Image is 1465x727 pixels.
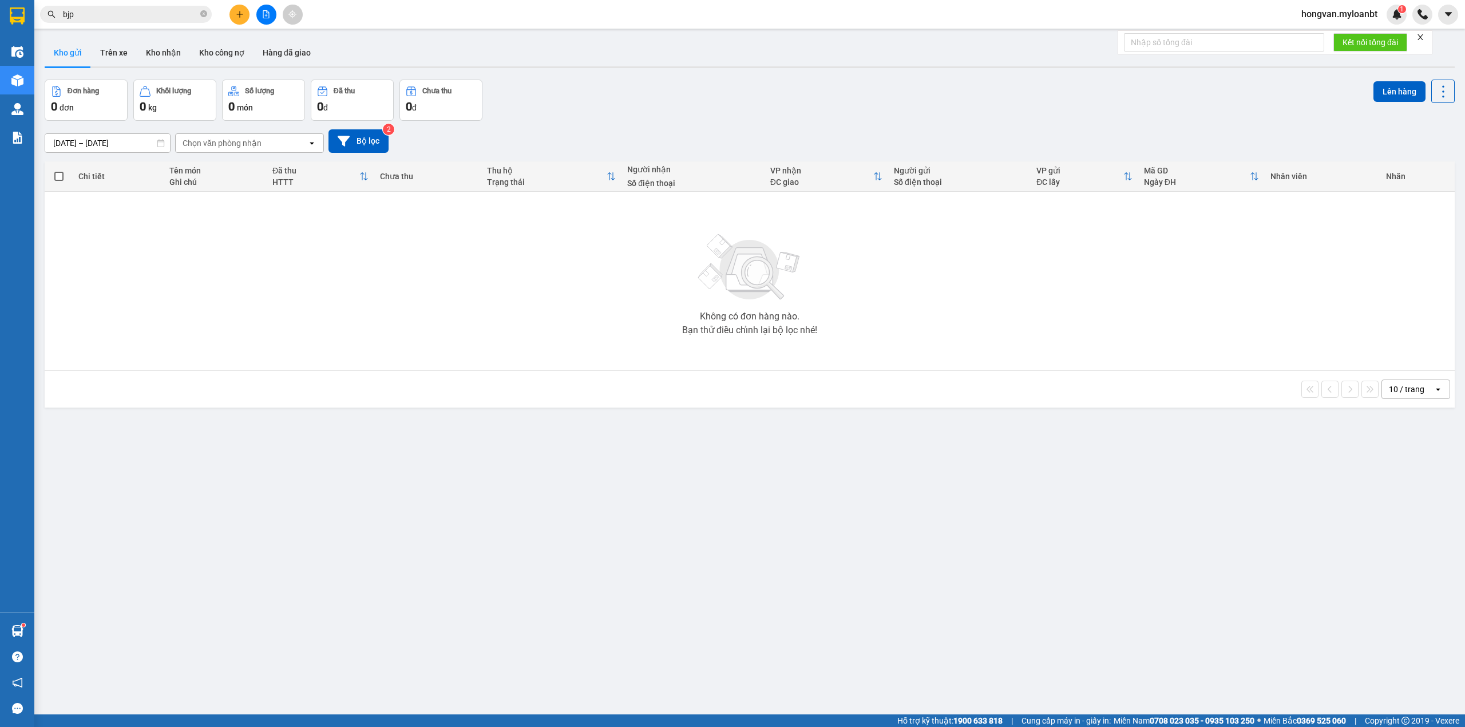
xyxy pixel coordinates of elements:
span: đ [323,103,328,112]
div: Mã GD [1144,166,1250,175]
button: Kết nối tổng đài [1333,33,1407,52]
div: Số điện thoại [894,177,1025,187]
span: hongvan.myloanbt [1292,7,1387,21]
button: Hàng đã giao [254,39,320,66]
img: warehouse-icon [11,74,23,86]
button: caret-down [1438,5,1458,25]
span: | [1011,714,1013,727]
span: notification [12,677,23,688]
span: Miền Nam [1114,714,1254,727]
button: Đơn hàng0đơn [45,80,128,121]
div: Người nhận [627,165,758,174]
svg: open [1434,385,1443,394]
span: đ [412,103,417,112]
span: aim [288,10,296,18]
div: ĐC giao [770,177,873,187]
span: copyright [1401,717,1409,725]
button: file-add [256,5,276,25]
img: warehouse-icon [11,46,23,58]
button: Khối lượng0kg [133,80,216,121]
input: Tìm tên, số ĐT hoặc mã đơn [63,8,198,21]
span: close-circle [200,10,207,17]
span: 0 [140,100,146,113]
img: solution-icon [11,132,23,144]
img: logo-vxr [10,7,25,25]
sup: 2 [383,124,394,135]
span: close [1416,33,1424,41]
div: Khối lượng [156,87,191,95]
button: Kho gửi [45,39,91,66]
div: 10 / trang [1389,384,1424,395]
div: ĐC lấy [1036,177,1123,187]
input: Nhập số tổng đài [1124,33,1324,52]
span: 0 [228,100,235,113]
img: phone-icon [1418,9,1428,19]
th: Toggle SortBy [1031,161,1138,192]
svg: open [307,139,316,148]
span: plus [236,10,244,18]
span: search [47,10,56,18]
button: Số lượng0món [222,80,305,121]
button: Lên hàng [1373,81,1426,102]
span: 0 [51,100,57,113]
span: Cung cấp máy in - giấy in: [1021,714,1111,727]
div: Người gửi [894,166,1025,175]
th: Toggle SortBy [765,161,888,192]
button: Trên xe [91,39,137,66]
div: VP nhận [770,166,873,175]
span: | [1355,714,1356,727]
div: Số điện thoại [627,179,758,188]
div: Tên món [169,166,261,175]
div: Nhãn [1386,172,1449,181]
strong: 0708 023 035 - 0935 103 250 [1150,716,1254,725]
span: file-add [262,10,270,18]
strong: 0369 525 060 [1297,716,1346,725]
span: ⚪️ [1257,718,1261,723]
th: Toggle SortBy [1138,161,1265,192]
input: Select a date range. [45,134,170,152]
span: Miền Bắc [1264,714,1346,727]
div: Trạng thái [487,177,607,187]
span: 0 [317,100,323,113]
button: Bộ lọc [328,129,389,153]
div: HTTT [272,177,359,187]
th: Toggle SortBy [481,161,621,192]
div: Nhân viên [1270,172,1375,181]
span: Hỗ trợ kỹ thuật: [897,714,1003,727]
img: warehouse-icon [11,625,23,637]
div: Đơn hàng [68,87,99,95]
div: Thu hộ [487,166,607,175]
span: 1 [1400,5,1404,13]
div: Bạn thử điều chỉnh lại bộ lọc nhé! [682,326,817,335]
span: message [12,703,23,714]
div: Chưa thu [380,172,476,181]
div: Chọn văn phòng nhận [183,137,262,149]
button: Kho nhận [137,39,190,66]
span: close-circle [200,9,207,20]
div: Chi tiết [78,172,158,181]
div: Số lượng [245,87,274,95]
span: Kết nối tổng đài [1343,36,1398,49]
div: VP gửi [1036,166,1123,175]
span: question-circle [12,651,23,662]
span: đơn [60,103,74,112]
div: Ngày ĐH [1144,177,1250,187]
span: caret-down [1443,9,1454,19]
span: món [237,103,253,112]
button: aim [283,5,303,25]
th: Toggle SortBy [267,161,374,192]
strong: 1900 633 818 [953,716,1003,725]
button: Đã thu0đ [311,80,394,121]
div: Ghi chú [169,177,261,187]
span: 0 [406,100,412,113]
div: Đã thu [272,166,359,175]
button: Chưa thu0đ [399,80,482,121]
button: Kho công nợ [190,39,254,66]
img: warehouse-icon [11,103,23,115]
sup: 1 [1398,5,1406,13]
button: plus [229,5,250,25]
div: Không có đơn hàng nào. [700,312,799,321]
img: icon-new-feature [1392,9,1402,19]
div: Đã thu [334,87,355,95]
div: Chưa thu [422,87,452,95]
